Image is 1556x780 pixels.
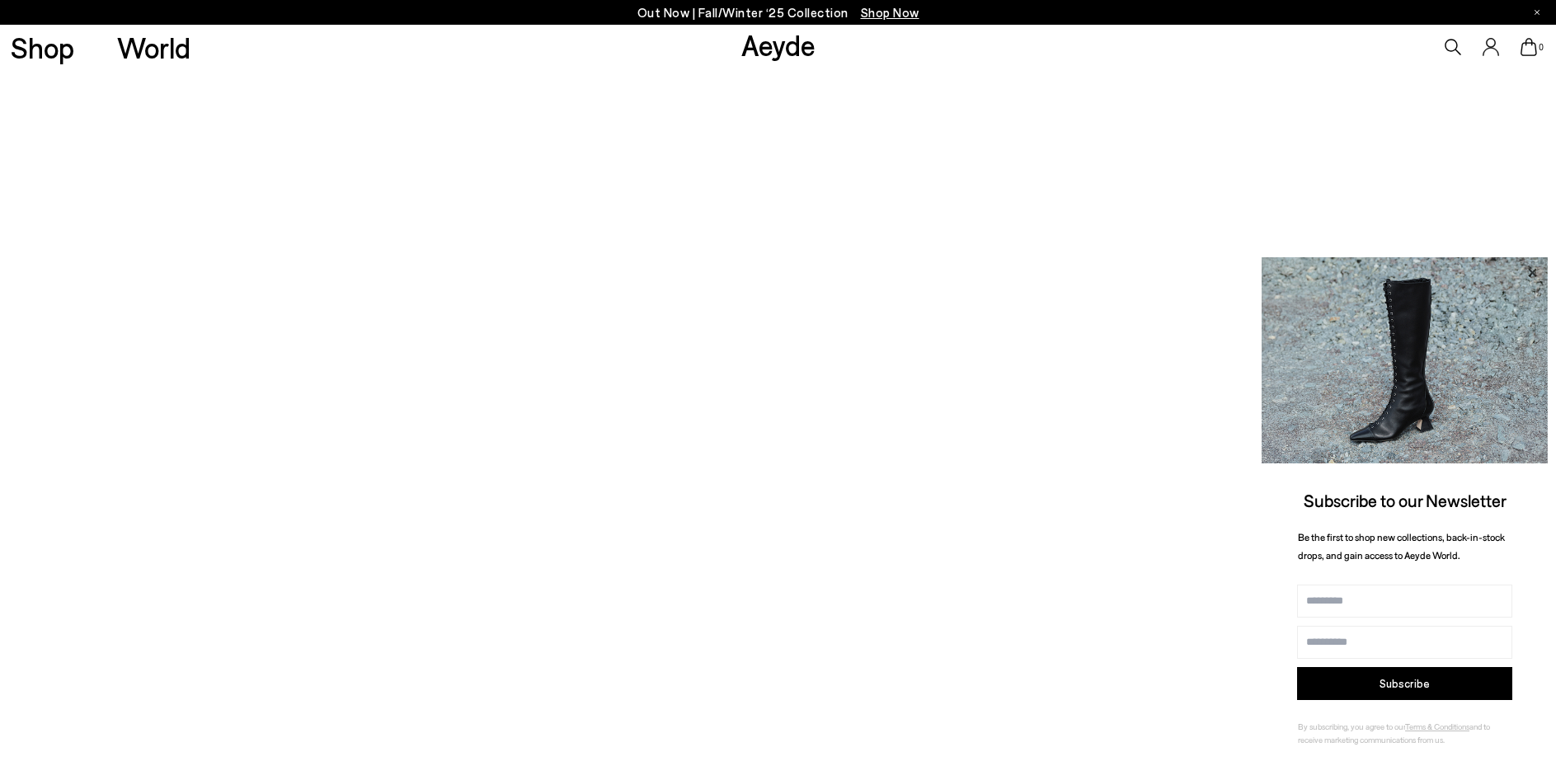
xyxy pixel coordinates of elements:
[861,5,919,20] span: Navigate to /collections/new-in
[1304,490,1507,510] span: Subscribe to our Newsletter
[1262,257,1548,463] img: 2a6287a1333c9a56320fd6e7b3c4a9a9.jpg
[1298,721,1405,731] span: By subscribing, you agree to our
[1297,667,1512,700] button: Subscribe
[637,2,919,23] p: Out Now | Fall/Winter ‘25 Collection
[11,33,74,62] a: Shop
[1521,38,1537,56] a: 0
[117,33,190,62] a: World
[1405,721,1469,731] a: Terms & Conditions
[741,27,816,62] a: Aeyde
[1537,43,1545,52] span: 0
[1298,531,1505,562] span: Be the first to shop new collections, back-in-stock drops, and gain access to Aeyde World.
